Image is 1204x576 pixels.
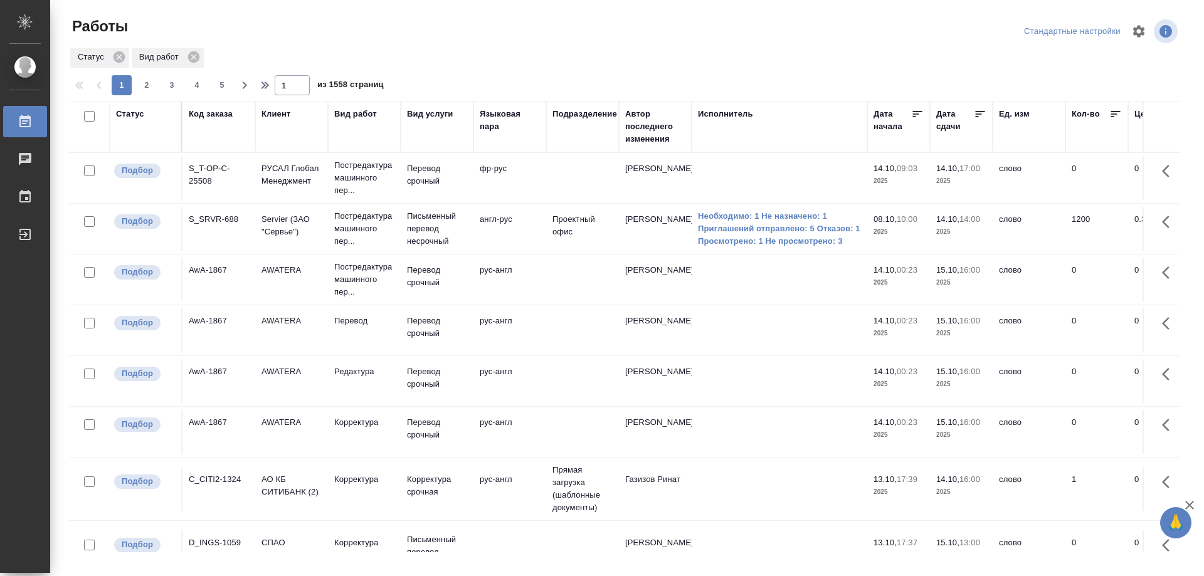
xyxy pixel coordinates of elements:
button: 5 [212,75,232,95]
p: 14:00 [959,214,980,224]
div: Дата начала [874,108,911,133]
td: Прямая загрузка (шаблонные документы) [546,458,619,520]
div: Можно подбирать исполнителей [113,416,175,433]
td: [PERSON_NAME]malinina [619,359,692,403]
div: AwA-1867 [189,416,249,429]
p: Корректура срочная [407,473,467,498]
td: 0 [1065,359,1128,403]
p: 00:23 [897,367,917,376]
td: слово [993,359,1065,403]
td: рус-англ [473,410,546,454]
div: AwA-1867 [189,264,249,276]
div: Вид услуги [407,108,453,120]
p: 2025 [874,549,924,562]
p: Письменный перевод несрочный [407,210,467,248]
p: Подбор [122,164,153,177]
div: Можно подбирать исполнителей [113,365,175,382]
p: Подбор [122,475,153,488]
td: 0 [1128,359,1191,403]
p: Корректура [334,473,394,486]
div: Можно подбирать исполнителей [113,537,175,553]
div: Ед. изм [999,108,1030,120]
p: 14.10, [874,316,897,325]
td: 1 [1065,467,1128,511]
div: Можно подбирать исполнителей [113,213,175,230]
div: Можно подбирать исполнителей [113,315,175,332]
p: Постредактура машинного пер... [334,159,394,197]
p: AWATERA [261,416,322,429]
button: 3 [162,75,182,95]
div: Исполнитель [698,108,753,120]
div: Языковая пара [480,108,540,133]
td: рус-англ [473,467,546,511]
div: Вид работ [334,108,377,120]
div: split button [1021,22,1124,41]
p: 14.10, [936,214,959,224]
button: Здесь прячутся важные кнопки [1154,156,1185,186]
button: Здесь прячутся важные кнопки [1154,530,1185,560]
div: Можно подбирать исполнителей [113,264,175,281]
p: 2025 [874,226,924,238]
button: 🙏 [1160,507,1191,538]
div: Статус [70,48,129,68]
p: 16:00 [959,417,980,427]
p: AWATERA [261,365,322,378]
p: Перевод [334,315,394,327]
td: слово [993,467,1065,511]
td: 0 [1065,156,1128,200]
p: 17:37 [897,538,917,547]
a: Необходимо: 1 Не назначено: 1 Приглашений отправлено: 5 Отказов: 1 Просмотрено: 1 Не просмотрено: 3 [698,210,861,248]
p: СПАО "ИНГОССТРАХ" [261,537,322,562]
td: 0 [1128,467,1191,511]
span: Работы [69,16,128,36]
td: рус-англ [473,359,546,403]
p: 2025 [936,226,986,238]
p: 15.10, [936,316,959,325]
p: 2025 [936,327,986,340]
div: Цена [1134,108,1155,120]
p: Редактура [334,365,394,378]
p: 00:23 [897,417,917,427]
td: слово [993,258,1065,301]
td: 0 [1065,308,1128,352]
div: Можно подбирать исполнителей [113,162,175,179]
div: Код заказа [189,108,233,120]
p: 2025 [936,549,986,562]
td: [PERSON_NAME] [619,156,692,200]
td: англ-рус [473,207,546,251]
button: Здесь прячутся важные кнопки [1154,410,1185,440]
p: 16:00 [959,367,980,376]
p: 15.10, [936,265,959,275]
div: Клиент [261,108,290,120]
div: Можно подбирать исполнителей [113,473,175,490]
p: 2025 [874,429,924,441]
p: 13.10, [874,538,897,547]
span: из 1558 страниц [317,77,384,95]
p: 2025 [874,486,924,498]
div: Вид работ [132,48,204,68]
p: 17:39 [897,474,917,484]
span: 5 [212,79,232,92]
p: Постредактура машинного пер... [334,210,394,248]
p: Корректура [334,537,394,549]
p: 16:00 [959,316,980,325]
p: Подбор [122,317,153,329]
td: [PERSON_NAME]malinina [619,410,692,454]
p: 13:00 [959,538,980,547]
div: Кол-во [1072,108,1100,120]
td: [PERSON_NAME]malinina [619,308,692,352]
td: 0 [1128,156,1191,200]
p: 00:23 [897,316,917,325]
p: Подбор [122,418,153,431]
p: 15.10, [936,367,959,376]
td: [PERSON_NAME]malinina [619,258,692,301]
p: 2025 [936,378,986,390]
td: слово [993,207,1065,251]
td: слово [993,530,1065,574]
p: 14.10, [936,164,959,173]
td: 0 [1128,530,1191,574]
button: Здесь прячутся важные кнопки [1154,207,1185,237]
span: 3 [162,79,182,92]
p: 14.10, [874,417,897,427]
span: Посмотреть информацию [1154,19,1180,43]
